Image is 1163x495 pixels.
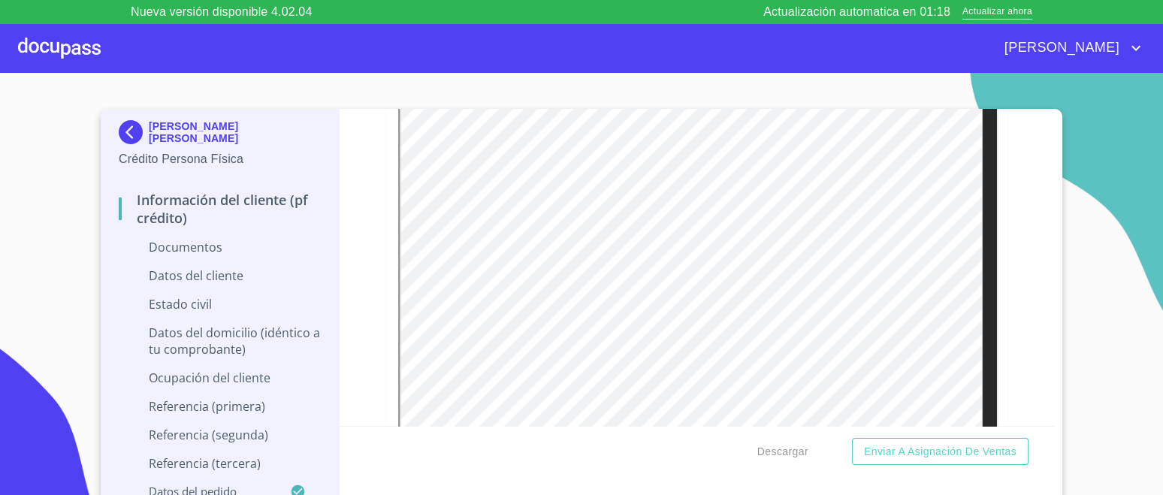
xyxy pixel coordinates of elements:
span: Actualizar ahora [962,5,1032,20]
div: [PERSON_NAME] [PERSON_NAME] [119,120,321,150]
p: Actualización automatica en 01:18 [763,3,950,21]
p: Crédito Persona Física [119,150,321,168]
p: Nueva versión disponible 4.02.04 [131,3,312,21]
p: Ocupación del Cliente [119,370,321,386]
button: Descargar [751,438,814,466]
iframe: Identificación Oficial [398,83,998,487]
button: Enviar a Asignación de Ventas [852,438,1029,466]
p: Estado Civil [119,296,321,312]
p: Información del cliente (PF crédito) [119,191,321,227]
img: Docupass spot blue [119,120,149,144]
button: account of current user [993,36,1145,60]
p: Referencia (segunda) [119,427,321,443]
span: [PERSON_NAME] [993,36,1127,60]
p: [PERSON_NAME] [PERSON_NAME] [149,120,321,144]
p: Datos del domicilio (idéntico a tu comprobante) [119,324,321,358]
span: Enviar a Asignación de Ventas [864,442,1016,461]
span: Descargar [757,442,808,461]
p: Referencia (tercera) [119,455,321,472]
p: Datos del cliente [119,267,321,284]
p: Documentos [119,239,321,255]
p: Referencia (primera) [119,398,321,415]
